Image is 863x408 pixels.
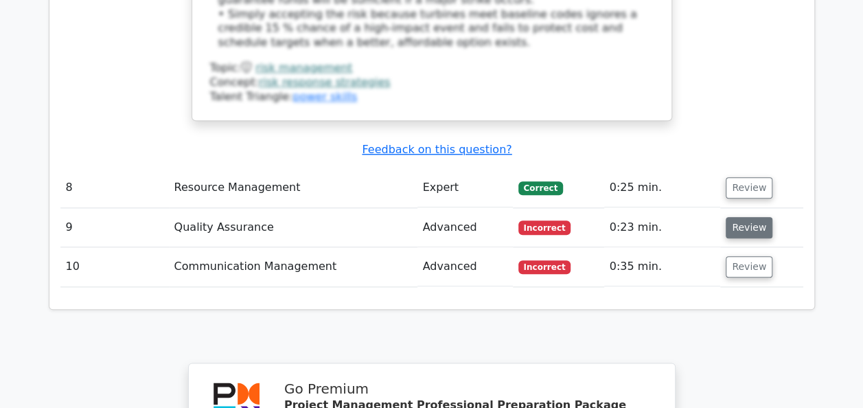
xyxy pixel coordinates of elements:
td: Quality Assurance [169,208,417,247]
span: Incorrect [518,260,571,274]
td: Expert [417,168,513,207]
a: risk response strategies [259,76,390,89]
td: 10 [60,247,169,286]
td: 0:23 min. [604,208,721,247]
td: 0:35 min. [604,247,721,286]
td: Resource Management [169,168,417,207]
td: Advanced [417,247,513,286]
button: Review [726,217,772,238]
div: Talent Triangle: [210,61,654,104]
a: risk management [255,61,352,74]
a: Feedback on this question? [362,143,511,156]
td: 9 [60,208,169,247]
td: Advanced [417,208,513,247]
td: 0:25 min. [604,168,721,207]
td: Communication Management [169,247,417,286]
span: Correct [518,181,563,195]
button: Review [726,177,772,199]
div: Topic: [210,61,654,76]
button: Review [726,256,772,277]
span: Incorrect [518,220,571,234]
a: power skills [292,90,357,103]
div: Concept: [210,76,654,90]
td: 8 [60,168,169,207]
